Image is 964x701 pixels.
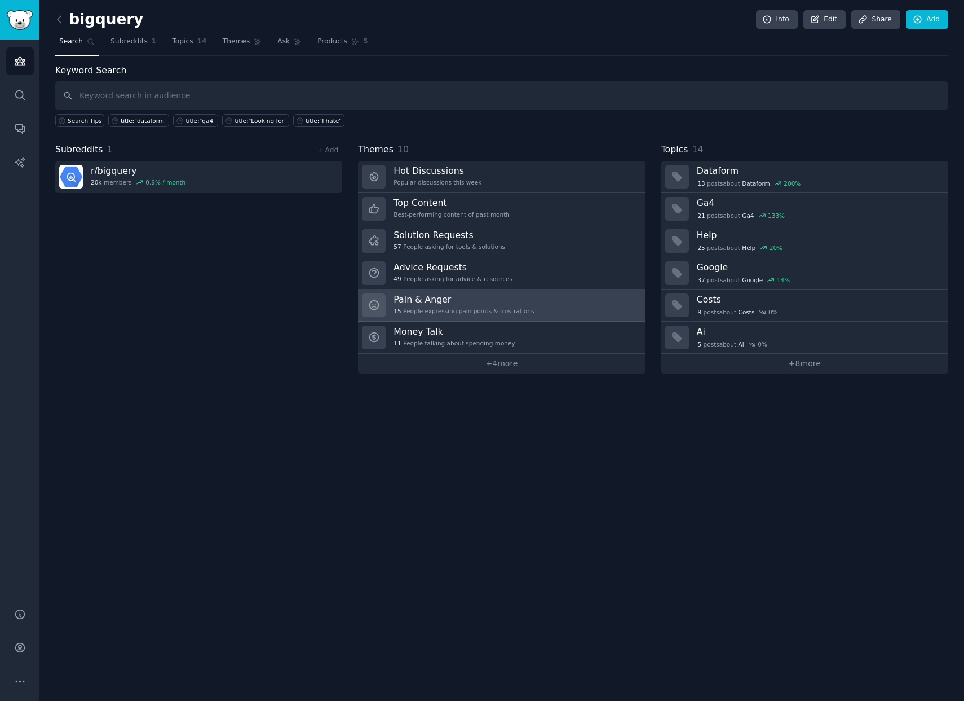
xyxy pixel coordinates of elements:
[393,307,534,315] div: People expressing pain points & frustrations
[697,178,802,189] div: post s about
[742,276,763,284] span: Google
[273,33,306,56] a: Ask
[661,290,948,322] a: Costs9postsaboutCosts0%
[742,212,754,220] span: Ga4
[697,326,940,338] h3: Ai
[397,144,409,155] span: 10
[55,11,143,29] h2: bigquery
[768,212,785,220] div: 133 %
[7,10,33,30] img: GummySearch logo
[393,261,512,273] h3: Advice Requests
[393,243,505,251] div: People asking for tools & solutions
[55,33,99,56] a: Search
[697,276,705,284] span: 37
[68,117,102,125] span: Search Tips
[145,178,185,186] div: 0.9 % / month
[59,165,83,189] img: bigquery
[110,37,148,47] span: Subreddits
[55,161,342,193] a: r/bigquery20kmembers0.9% / month
[55,81,948,110] input: Keyword search in audience
[393,229,505,241] h3: Solution Requests
[107,33,160,56] a: Subreddits1
[358,354,645,374] a: +4more
[317,146,338,154] a: + Add
[55,114,104,127] button: Search Tips
[697,229,940,241] h3: Help
[758,340,767,348] div: 0 %
[697,261,940,273] h3: Google
[697,197,940,209] h3: Ga4
[777,276,790,284] div: 14 %
[197,37,207,47] span: 14
[358,225,645,257] a: Solution Requests57People asking for tools & solutions
[91,178,101,186] span: 20k
[358,193,645,225] a: Top ContentBest-performing content of past month
[358,322,645,354] a: Money Talk11People talking about spending money
[293,114,344,127] a: title:"I hate"
[692,144,703,155] span: 14
[661,257,948,290] a: Google37postsaboutGoogle14%
[661,354,948,374] a: +8more
[393,275,512,283] div: People asking for advice & resources
[742,244,755,252] span: Help
[121,117,167,125] div: title:"dataform"
[770,244,782,252] div: 20 %
[768,308,778,316] div: 0 %
[277,37,290,47] span: Ask
[739,308,755,316] span: Costs
[697,165,940,177] h3: Dataform
[91,165,185,177] h3: r/ bigquery
[59,37,83,47] span: Search
[739,340,744,348] span: Ai
[697,339,768,349] div: post s about
[697,179,705,187] span: 13
[108,114,169,127] a: title:"dataform"
[784,179,801,187] div: 200 %
[697,244,705,252] span: 25
[107,144,113,155] span: 1
[756,10,798,29] a: Info
[55,65,126,76] label: Keyword Search
[697,211,786,221] div: post s about
[172,37,193,47] span: Topics
[393,243,401,251] span: 57
[697,307,779,317] div: post s about
[393,307,401,315] span: 15
[358,161,645,193] a: Hot DiscussionsPopular discussions this week
[393,275,401,283] span: 49
[168,33,210,56] a: Topics14
[697,212,705,220] span: 21
[358,257,645,290] a: Advice Requests49People asking for advice & resources
[393,326,515,338] h3: Money Talk
[393,293,534,305] h3: Pain & Anger
[697,308,701,316] span: 9
[803,10,846,29] a: Edit
[223,37,250,47] span: Themes
[235,117,286,125] div: title:"Looking for"
[358,290,645,322] a: Pain & Anger15People expressing pain points & frustrations
[661,225,948,257] a: Help25postsaboutHelp20%
[55,143,103,157] span: Subreddits
[697,293,940,305] h3: Costs
[661,161,948,193] a: Dataform13postsaboutDataform200%
[91,178,185,186] div: members
[742,179,770,187] span: Dataform
[222,114,289,127] a: title:"Looking for"
[906,10,948,29] a: Add
[313,33,372,56] a: Products5
[152,37,157,47] span: 1
[393,339,515,347] div: People talking about spending money
[393,165,481,177] h3: Hot Discussions
[393,339,401,347] span: 11
[363,37,368,47] span: 5
[697,243,784,253] div: post s about
[393,197,510,209] h3: Top Content
[851,10,900,29] a: Share
[661,193,948,225] a: Ga421postsaboutGa4133%
[393,211,510,218] div: Best-performing content of past month
[661,143,688,157] span: Topics
[306,117,342,125] div: title:"I hate"
[317,37,347,47] span: Products
[697,275,791,285] div: post s about
[185,117,216,125] div: title:"ga4"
